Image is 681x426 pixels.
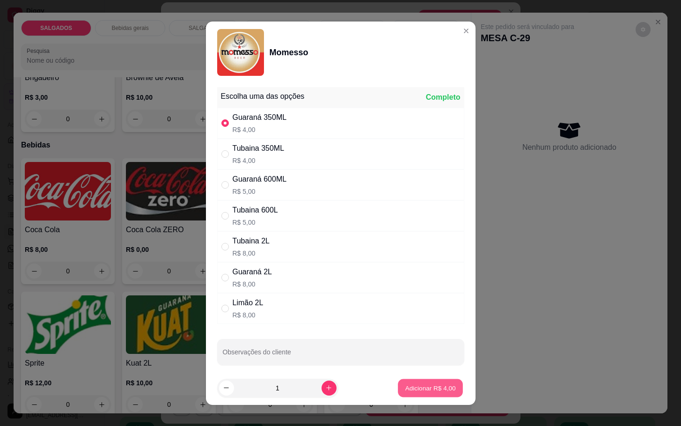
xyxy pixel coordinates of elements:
[233,143,285,154] div: Tubaina 350ML
[233,205,278,216] div: Tubaina 600L
[270,46,308,59] div: Momesso
[219,381,234,396] button: decrease-product-quantity
[233,249,270,258] p: R$ 8,00
[426,92,461,103] div: Completo
[459,23,474,38] button: Close
[217,29,264,76] img: product-image
[233,112,287,123] div: Guaraná 350ML
[221,91,305,102] div: Escolha uma das opções
[233,156,285,165] p: R$ 4,00
[322,381,337,396] button: increase-product-quantity
[233,218,278,227] p: R$ 5,00
[405,383,456,392] p: Adicionar R$ 4,00
[233,187,287,196] p: R$ 5,00
[233,310,264,320] p: R$ 8,00
[233,125,287,134] p: R$ 4,00
[233,174,287,185] div: Guaraná 600ML
[233,235,270,247] div: Tubaina 2L
[398,379,463,397] button: Adicionar R$ 4,00
[223,351,459,360] input: Observações do cliente
[233,279,272,289] p: R$ 8,00
[233,297,264,308] div: Limão 2L
[233,266,272,278] div: Guaraná 2L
